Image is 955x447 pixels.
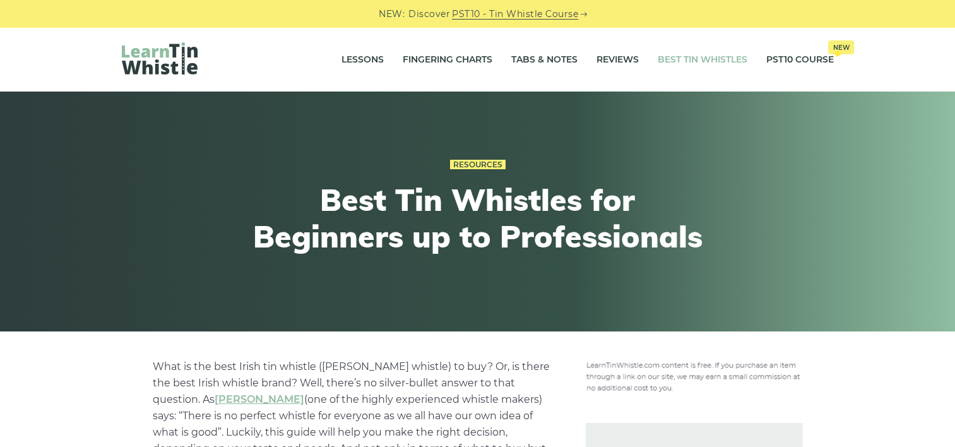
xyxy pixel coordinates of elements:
a: undefined (opens in a new tab) [215,393,304,405]
img: LearnTinWhistle.com [122,42,198,74]
h1: Best Tin Whistles for Beginners up to Professionals [246,182,710,254]
a: Fingering Charts [403,44,492,76]
a: Tabs & Notes [511,44,578,76]
a: Lessons [341,44,384,76]
a: PST10 CourseNew [766,44,834,76]
a: Resources [450,160,506,170]
a: Best Tin Whistles [658,44,747,76]
a: Reviews [596,44,639,76]
span: New [828,40,854,54]
img: disclosure [586,359,803,393]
